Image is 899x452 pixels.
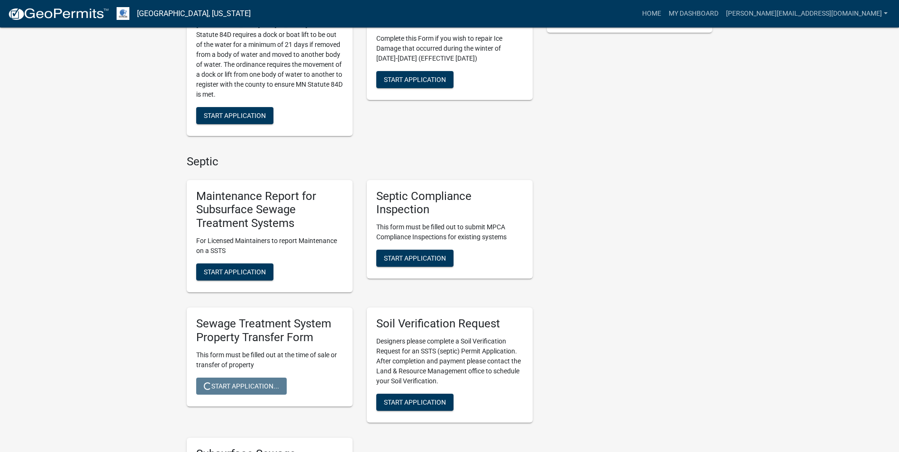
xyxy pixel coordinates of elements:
button: Start Application [376,71,454,88]
span: Start Application [204,111,266,119]
p: For Licensed Maintainers to report Maintenance on a SSTS [196,236,343,256]
span: Start Application [204,268,266,276]
p: This form must be filled out at the time of sale or transfer of property [196,350,343,370]
h4: Septic [187,155,533,169]
p: [GEOGRAPHIC_DATA] and [US_STATE] State Statute 84D requires a dock or boat lift to be out of the ... [196,20,343,99]
h5: Septic Compliance Inspection [376,190,523,217]
img: Otter Tail County, Minnesota [117,7,129,20]
span: Start Application... [204,382,279,389]
h5: Maintenance Report for Subsurface Sewage Treatment Systems [196,190,343,230]
h5: Soil Verification Request [376,317,523,331]
a: Home [638,5,665,23]
button: Start Application [376,394,454,411]
button: Start Application... [196,378,287,395]
a: [PERSON_NAME][EMAIL_ADDRESS][DOMAIN_NAME] [722,5,891,23]
a: [GEOGRAPHIC_DATA], [US_STATE] [137,6,251,22]
span: Start Application [384,75,446,83]
a: My Dashboard [665,5,722,23]
button: Start Application [376,250,454,267]
p: This form must be filled out to submit MPCA Compliance Inspections for existing systems [376,222,523,242]
span: Start Application [384,398,446,406]
span: Start Application [384,254,446,262]
p: Complete this Form if you wish to repair Ice Damage that occurred during the winter of [DATE]-[DA... [376,34,523,63]
button: Start Application [196,263,273,280]
h5: Sewage Treatment System Property Transfer Form [196,317,343,344]
button: Start Application [196,107,273,124]
p: Designers please complete a Soil Verification Request for an SSTS (septic) Permit Application. Af... [376,336,523,386]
